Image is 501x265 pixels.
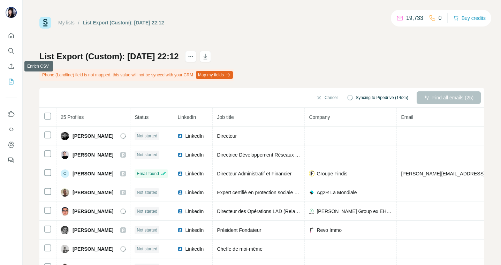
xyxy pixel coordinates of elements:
[177,227,183,233] img: LinkedIn logo
[61,245,69,253] img: Avatar
[39,51,179,62] h1: List Export (Custom): [DATE] 22:12
[309,227,314,233] img: company-logo
[217,190,440,195] span: Expert certifié en protection sociale du dirigeant et de ses salariés- Accompagnateur [PERSON_NAME]
[311,91,342,104] button: Cancel
[137,208,157,214] span: Not started
[217,209,312,214] span: Directeur des Opérations LAD (Relais Colis)
[439,14,442,22] p: 0
[406,14,423,22] p: 19,733
[309,190,314,195] img: company-logo
[196,71,233,79] button: Map my fields
[6,138,17,151] button: Dashboard
[317,208,392,215] span: [PERSON_NAME] Group ex EHDH
[61,207,69,215] img: Avatar
[185,170,204,177] span: LinkedIn
[177,114,196,120] span: LinkedIn
[6,29,17,42] button: Quick start
[177,152,183,158] img: LinkedIn logo
[185,227,204,234] span: LinkedIn
[61,151,69,159] img: Avatar
[6,45,17,57] button: Search
[356,94,408,101] span: Syncing to Pipedrive (14/25)
[177,133,183,139] img: LinkedIn logo
[61,169,69,178] div: C
[309,209,314,214] img: company-logo
[58,20,75,25] a: My lists
[217,152,315,158] span: Directrice Développement Réseaux franchise
[61,226,69,234] img: Avatar
[73,227,113,234] span: [PERSON_NAME]
[177,171,183,176] img: LinkedIn logo
[137,227,157,233] span: Not started
[73,208,113,215] span: [PERSON_NAME]
[61,188,69,197] img: Avatar
[317,170,347,177] span: Groupe Findis
[217,114,234,120] span: Job title
[401,114,413,120] span: Email
[135,114,149,120] span: Status
[39,17,51,29] img: Surfe Logo
[61,114,84,120] span: 25 Profiles
[137,189,157,196] span: Not started
[317,189,357,196] span: Ag2R La Mondiale
[39,69,234,81] div: Phone (Landline) field is not mapped, this value will not be synced with your CRM
[309,114,330,120] span: Company
[6,123,17,136] button: Use Surfe API
[317,227,342,234] span: Revo Immo
[185,245,204,252] span: LinkedIn
[78,19,79,26] li: /
[73,151,113,158] span: [PERSON_NAME]
[177,209,183,214] img: LinkedIn logo
[137,133,157,139] span: Not started
[6,75,17,88] button: My lists
[453,13,486,23] button: Buy credits
[73,170,113,177] span: [PERSON_NAME]
[61,132,69,140] img: Avatar
[177,190,183,195] img: LinkedIn logo
[6,154,17,166] button: Feedback
[217,171,291,176] span: Directeur Administratif et Financier
[83,19,164,26] div: List Export (Custom): [DATE] 22:12
[217,227,261,233] span: Président Fondateur
[217,246,262,252] span: Cheffe de moi-même
[73,132,113,139] span: [PERSON_NAME]
[185,208,204,215] span: LinkedIn
[73,189,113,196] span: [PERSON_NAME]
[6,60,17,73] button: Enrich CSV
[6,108,17,120] button: Use Surfe on LinkedIn
[185,189,204,196] span: LinkedIn
[185,51,196,62] button: actions
[217,133,237,139] span: Directeur
[309,171,314,176] img: company-logo
[6,7,17,18] img: Avatar
[185,151,204,158] span: LinkedIn
[137,171,159,177] span: Email found
[137,246,157,252] span: Not started
[185,132,204,139] span: LinkedIn
[177,246,183,252] img: LinkedIn logo
[137,152,157,158] span: Not started
[73,245,113,252] span: [PERSON_NAME]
